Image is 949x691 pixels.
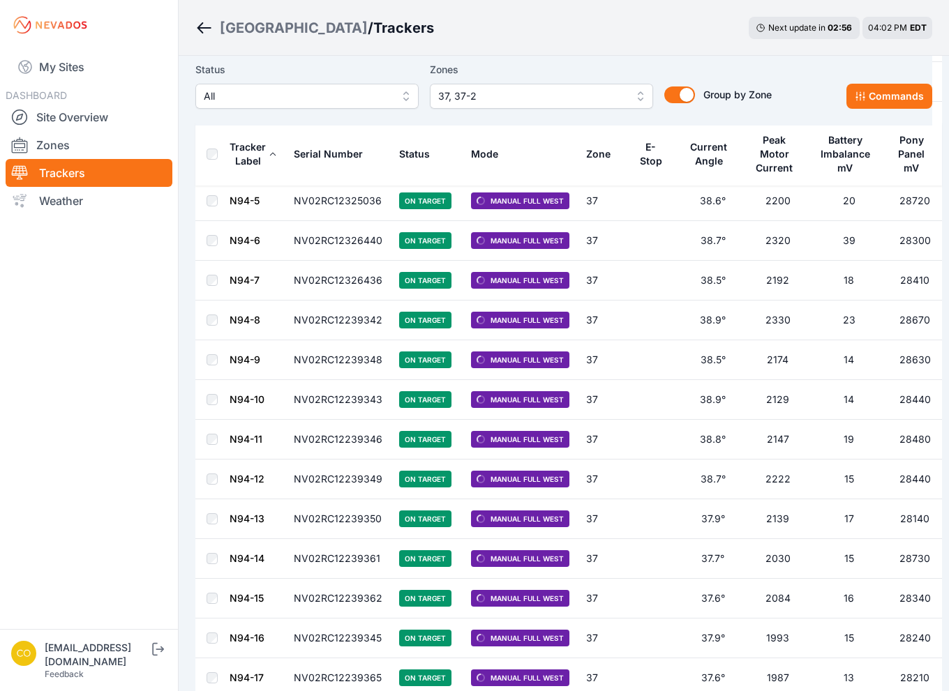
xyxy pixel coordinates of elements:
[399,272,451,289] span: On Target
[680,499,745,539] td: 37.9°
[471,431,569,448] span: Manual Full West
[373,18,434,38] h3: Trackers
[888,340,942,380] td: 28630
[888,221,942,261] td: 28300
[888,618,942,658] td: 28240
[6,103,172,131] a: Site Overview
[430,84,653,109] button: 37, 37-2
[868,22,907,33] span: 04:02 PM
[230,512,264,524] a: N94-13
[689,130,737,178] button: Current Angle
[745,499,810,539] td: 2139
[471,147,498,161] div: Mode
[6,131,172,159] a: Zones
[471,391,569,408] span: Manual Full West
[745,261,810,301] td: 2192
[745,181,810,221] td: 2200
[285,420,391,460] td: NV02RC12239346
[578,221,630,261] td: 37
[285,340,391,380] td: NV02RC12239348
[230,234,260,246] a: N94-6
[45,641,149,669] div: [EMAIL_ADDRESS][DOMAIN_NAME]
[195,10,434,46] nav: Breadcrumb
[230,354,260,365] a: N94-9
[230,314,260,326] a: N94-8
[6,89,67,101] span: DASHBOARD
[888,539,942,579] td: 28730
[471,137,509,171] button: Mode
[745,221,810,261] td: 2320
[230,552,264,564] a: N94-14
[638,140,663,168] div: E-Stop
[230,671,264,683] a: N94-17
[810,460,888,499] td: 15
[888,499,942,539] td: 28140
[6,187,172,215] a: Weather
[810,579,888,618] td: 16
[11,641,36,666] img: controlroomoperator@invenergy.com
[680,181,745,221] td: 38.6°
[578,499,630,539] td: 37
[680,380,745,420] td: 38.9°
[578,340,630,380] td: 37
[471,192,569,209] span: Manual Full West
[285,539,391,579] td: NV02RC12239361
[471,550,569,567] span: Manual Full West
[578,618,630,658] td: 37
[680,579,745,618] td: 37.6°
[810,539,888,579] td: 15
[888,380,942,420] td: 28440
[195,61,419,78] label: Status
[745,579,810,618] td: 2084
[810,181,888,221] td: 20
[680,539,745,579] td: 37.7°
[471,630,569,646] span: Manual Full West
[285,261,391,301] td: NV02RC12326436
[399,147,430,161] div: Status
[703,89,772,100] span: Group by Zone
[399,590,451,607] span: On Target
[888,460,942,499] td: 28440
[810,221,888,261] td: 39
[471,590,569,607] span: Manual Full West
[810,618,888,658] td: 15
[195,84,419,109] button: All
[285,181,391,221] td: NV02RC12325036
[888,301,942,340] td: 28670
[399,630,451,646] span: On Target
[810,301,888,340] td: 23
[471,351,569,368] span: Manual Full West
[471,272,569,289] span: Manual Full West
[399,471,451,487] span: On Target
[680,618,745,658] td: 37.9°
[399,232,451,249] span: On Target
[689,140,729,168] div: Current Angle
[768,22,825,33] span: Next update in
[471,510,569,527] span: Manual Full West
[578,181,630,221] td: 37
[754,123,802,185] button: Peak Motor Current
[819,123,879,185] button: Battery Imbalance mV
[399,431,451,448] span: On Target
[888,181,942,221] td: 28720
[399,510,451,527] span: On Target
[745,539,810,579] td: 2030
[399,351,451,368] span: On Target
[230,274,260,286] a: N94-7
[680,340,745,380] td: 38.5°
[888,579,942,618] td: 28340
[888,420,942,460] td: 28480
[230,140,266,168] div: Tracker Label
[586,137,622,171] button: Zone
[230,473,264,485] a: N94-12
[896,123,934,185] button: Pony Panel mV
[230,592,264,604] a: N94-15
[11,14,89,36] img: Nevados
[810,380,888,420] td: 14
[285,460,391,499] td: NV02RC12239349
[910,22,927,33] span: EDT
[471,312,569,328] span: Manual Full West
[745,301,810,340] td: 2330
[399,192,451,209] span: On Target
[399,550,451,567] span: On Target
